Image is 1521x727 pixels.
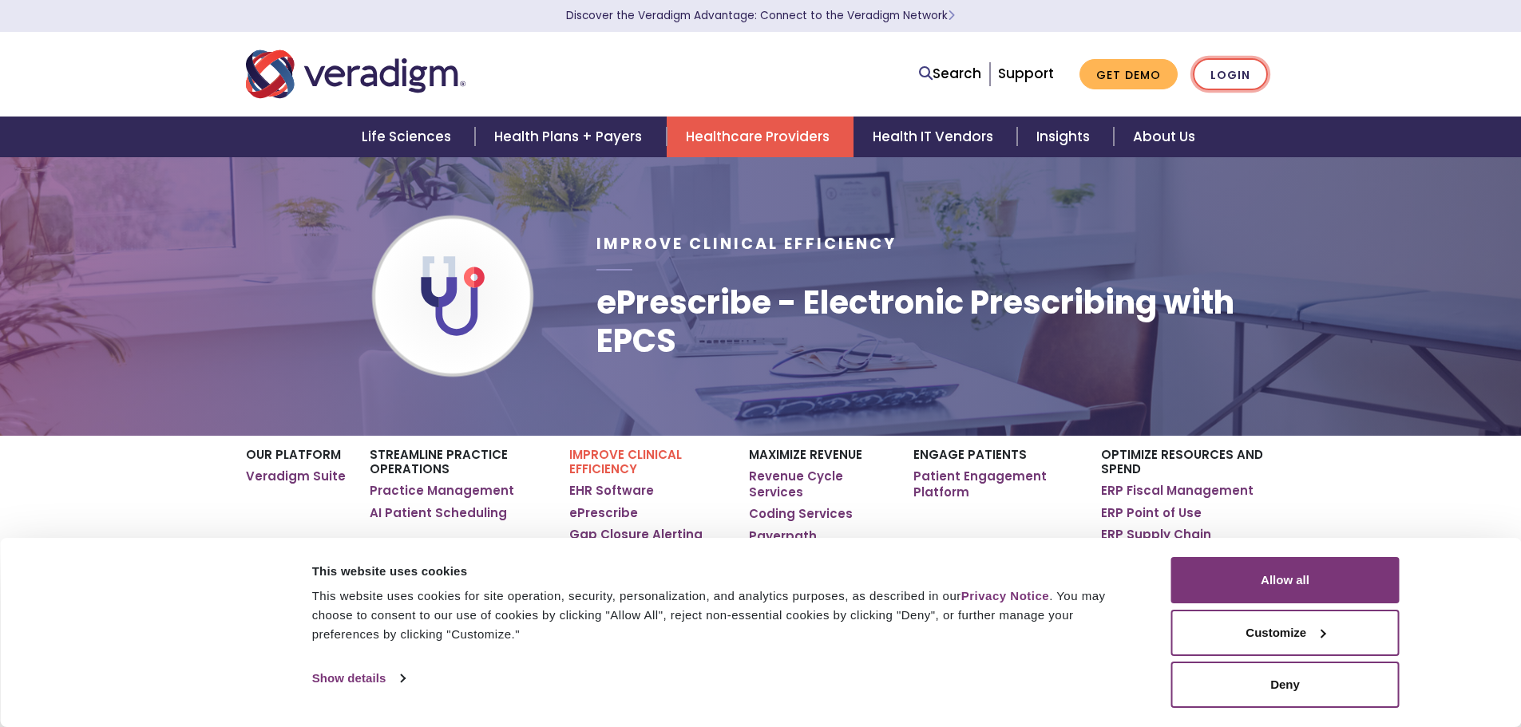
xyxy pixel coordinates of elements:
a: Veradigm Suite [246,468,346,484]
span: Improve Clinical Efficiency [596,233,897,255]
a: Support [998,64,1054,83]
h1: ePrescribe - Electronic Prescribing with EPCS [596,283,1275,360]
a: ePrescribe [569,505,638,521]
a: Privacy Notice [961,589,1049,603]
a: Show details [312,666,405,690]
a: AI Patient Scheduling [370,505,507,521]
a: Insights [1017,117,1114,157]
a: Practice Management [370,483,514,499]
a: Health Plans + Payers [475,117,666,157]
div: This website uses cookies [312,562,1135,581]
a: Gap Closure Alerting [569,527,703,543]
div: This website uses cookies for site operation, security, personalization, and analytics purposes, ... [312,587,1135,644]
a: Get Demo [1079,59,1178,90]
button: Customize [1171,610,1400,656]
a: Health IT Vendors [854,117,1017,157]
a: Login [1193,58,1268,91]
a: Healthcare Providers [667,117,854,157]
a: Coding Services [749,506,853,522]
a: Life Sciences [343,117,475,157]
span: Learn More [948,8,955,23]
a: Discover the Veradigm Advantage: Connect to the Veradigm NetworkLearn More [566,8,955,23]
a: Payerpath Clearinghouse [749,528,889,559]
a: ERP Supply Chain [1101,527,1211,543]
a: Search [919,63,981,85]
img: Veradigm logo [246,48,465,101]
a: ERP Fiscal Management [1101,483,1254,499]
a: About Us [1114,117,1214,157]
a: ERP Point of Use [1101,505,1202,521]
button: Deny [1171,662,1400,708]
a: Patient Engagement Platform [913,468,1077,500]
a: EHR Software [569,483,654,499]
a: Revenue Cycle Services [749,468,889,500]
button: Allow all [1171,557,1400,603]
